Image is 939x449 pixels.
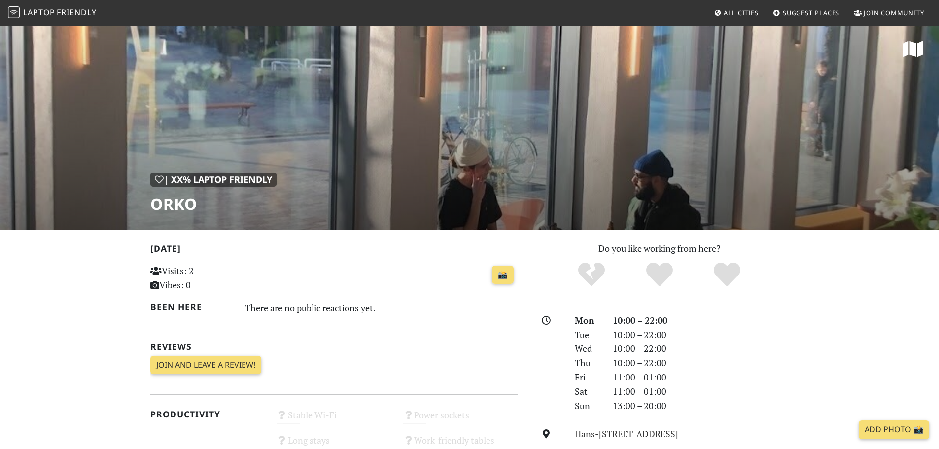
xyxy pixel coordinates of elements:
[23,7,55,18] span: Laptop
[271,407,397,432] div: Stable Wi-Fi
[607,342,795,356] div: 10:00 – 22:00
[607,384,795,399] div: 11:00 – 01:00
[245,300,518,315] div: There are no public reactions yet.
[530,242,789,256] p: Do you like working from here?
[607,370,795,384] div: 11:00 – 01:00
[569,384,606,399] div: Sat
[150,356,261,375] a: Join and leave a review!
[150,243,518,258] h2: [DATE]
[607,399,795,413] div: 13:00 – 20:00
[150,264,265,292] p: Visits: 2 Vibes: 0
[8,4,97,22] a: LaptopFriendly LaptopFriendly
[150,342,518,352] h2: Reviews
[710,4,763,22] a: All Cities
[8,6,20,18] img: LaptopFriendly
[626,261,694,288] div: Yes
[150,173,277,187] div: | XX% Laptop Friendly
[150,302,234,312] h2: Been here
[569,370,606,384] div: Fri
[693,261,761,288] div: Definitely!
[150,409,265,419] h2: Productivity
[769,4,844,22] a: Suggest Places
[150,195,277,213] h1: Orko
[557,261,626,288] div: No
[569,356,606,370] div: Thu
[569,342,606,356] div: Wed
[569,328,606,342] div: Tue
[569,399,606,413] div: Sun
[492,266,514,284] a: 📸
[607,313,795,328] div: 10:00 – 22:00
[607,356,795,370] div: 10:00 – 22:00
[569,313,606,328] div: Mon
[575,428,678,440] a: Hans-[STREET_ADDRESS]
[724,8,759,17] span: All Cities
[397,407,524,432] div: Power sockets
[850,4,928,22] a: Join Community
[57,7,96,18] span: Friendly
[783,8,840,17] span: Suggest Places
[607,328,795,342] div: 10:00 – 22:00
[859,420,929,439] a: Add Photo 📸
[864,8,924,17] span: Join Community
